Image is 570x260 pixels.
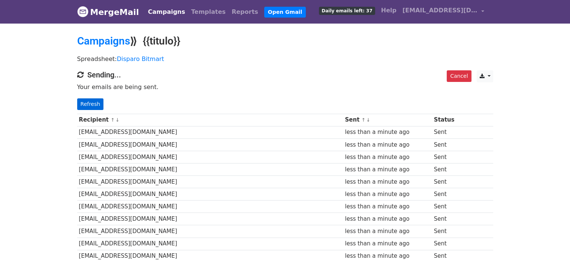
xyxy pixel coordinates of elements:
a: Campaigns [77,35,130,47]
h4: Sending... [77,70,493,79]
td: [EMAIL_ADDRESS][DOMAIN_NAME] [77,126,343,138]
a: ↓ [115,117,120,123]
td: [EMAIL_ADDRESS][DOMAIN_NAME] [77,151,343,163]
td: Sent [432,126,464,138]
td: [EMAIL_ADDRESS][DOMAIN_NAME] [77,201,343,213]
td: Sent [432,201,464,213]
td: Sent [432,163,464,175]
div: less than a minute ago [345,128,430,137]
p: Spreadsheet: [77,55,493,63]
a: ↑ [361,117,365,123]
td: Sent [432,213,464,225]
img: MergeMail logo [77,6,88,17]
a: Refresh [77,98,104,110]
div: less than a minute ago [345,239,430,248]
td: Sent [432,138,464,151]
a: Disparo Bitmart [117,55,164,62]
iframe: Chat Widget [533,224,570,260]
div: less than a minute ago [345,227,430,236]
td: [EMAIL_ADDRESS][DOMAIN_NAME] [77,188,343,201]
td: [EMAIL_ADDRESS][DOMAIN_NAME] [77,238,343,250]
span: [EMAIL_ADDRESS][DOMAIN_NAME] [402,6,477,15]
a: Help [378,3,399,18]
td: Sent [432,151,464,163]
td: Sent [432,225,464,238]
h2: ⟫ {{titulo}} [77,35,493,48]
th: Status [432,114,464,126]
div: less than a minute ago [345,190,430,199]
span: Daily emails left: 37 [319,7,375,15]
td: [EMAIL_ADDRESS][DOMAIN_NAME] [77,176,343,188]
p: Your emails are being sent. [77,83,493,91]
a: [EMAIL_ADDRESS][DOMAIN_NAME] [399,3,487,21]
td: Sent [432,176,464,188]
div: less than a minute ago [345,202,430,211]
a: Reports [229,4,261,19]
a: Campaigns [145,4,188,19]
a: ↓ [366,117,370,123]
td: [EMAIL_ADDRESS][DOMAIN_NAME] [77,163,343,175]
div: less than a minute ago [345,141,430,149]
th: Sent [343,114,432,126]
th: Recipient [77,114,343,126]
div: less than a minute ago [345,215,430,223]
a: Open Gmail [264,7,306,18]
td: [EMAIL_ADDRESS][DOMAIN_NAME] [77,213,343,225]
td: [EMAIL_ADDRESS][DOMAIN_NAME] [77,138,343,151]
div: less than a minute ago [345,153,430,162]
div: less than a minute ago [345,165,430,174]
a: Templates [188,4,229,19]
a: Cancel [447,70,471,82]
td: [EMAIL_ADDRESS][DOMAIN_NAME] [77,225,343,238]
a: Daily emails left: 37 [316,3,378,18]
div: less than a minute ago [345,178,430,186]
td: Sent [432,238,464,250]
a: ↑ [111,117,115,123]
a: MergeMail [77,4,139,20]
td: Sent [432,188,464,201]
